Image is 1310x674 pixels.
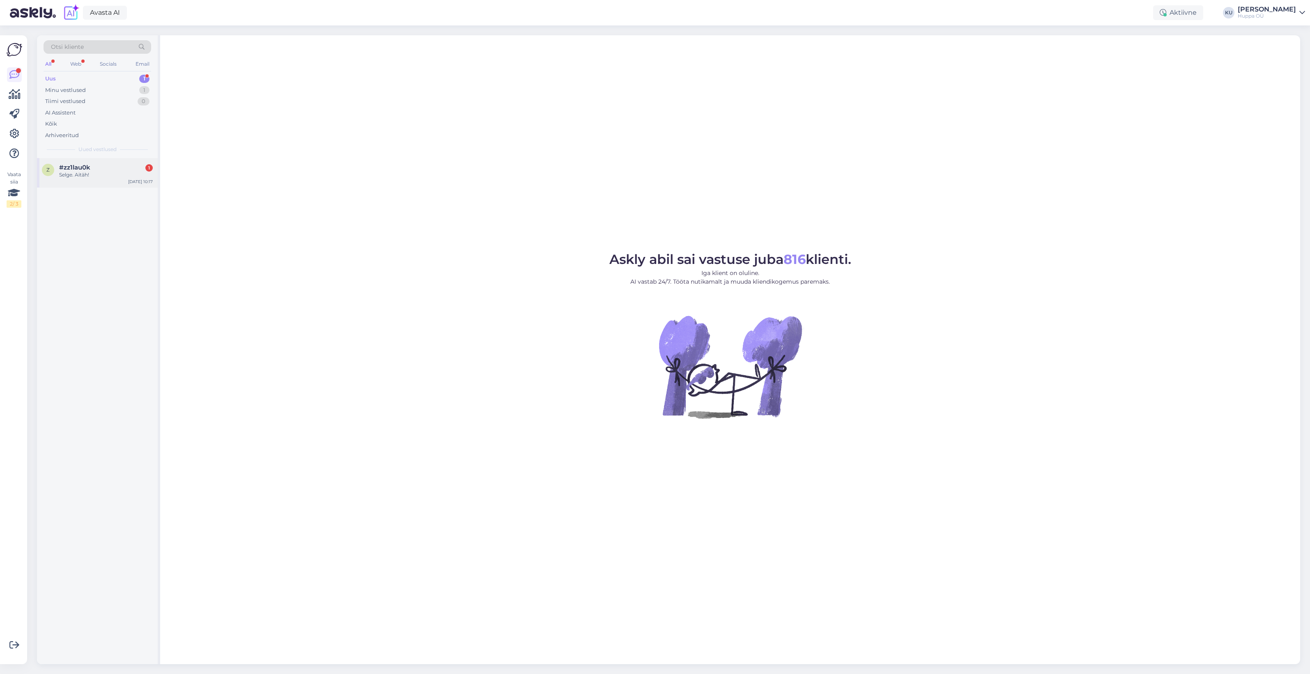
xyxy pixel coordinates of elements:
[45,75,56,83] div: Uus
[1238,13,1296,19] div: Huppa OÜ
[138,97,149,105] div: 0
[1238,6,1296,13] div: [PERSON_NAME]
[1223,7,1234,18] div: KU
[1238,6,1305,19] a: [PERSON_NAME]Huppa OÜ
[51,43,84,51] span: Otsi kliente
[128,179,153,185] div: [DATE] 10:17
[83,6,127,20] a: Avasta AI
[139,86,149,94] div: 1
[45,120,57,128] div: Kõik
[46,167,50,173] span: z
[44,59,53,69] div: All
[784,251,806,267] b: 816
[145,164,153,172] div: 1
[98,59,118,69] div: Socials
[609,251,851,267] span: Askly abil sai vastuse juba klienti.
[45,86,86,94] div: Minu vestlused
[134,59,151,69] div: Email
[59,164,90,171] span: #zz1lau0k
[7,42,22,57] img: Askly Logo
[7,171,21,208] div: Vaata siia
[7,200,21,208] div: 2 / 3
[45,97,85,105] div: Tiimi vestlused
[45,131,79,140] div: Arhiveeritud
[59,171,153,179] div: Selge. Aitäh!
[139,75,149,83] div: 1
[656,293,804,440] img: No Chat active
[45,109,76,117] div: AI Assistent
[78,146,117,153] span: Uued vestlused
[609,269,851,286] p: Iga klient on oluline. AI vastab 24/7. Tööta nutikamalt ja muuda kliendikogemus paremaks.
[62,4,80,21] img: explore-ai
[69,59,83,69] div: Web
[1153,5,1203,20] div: Aktiivne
